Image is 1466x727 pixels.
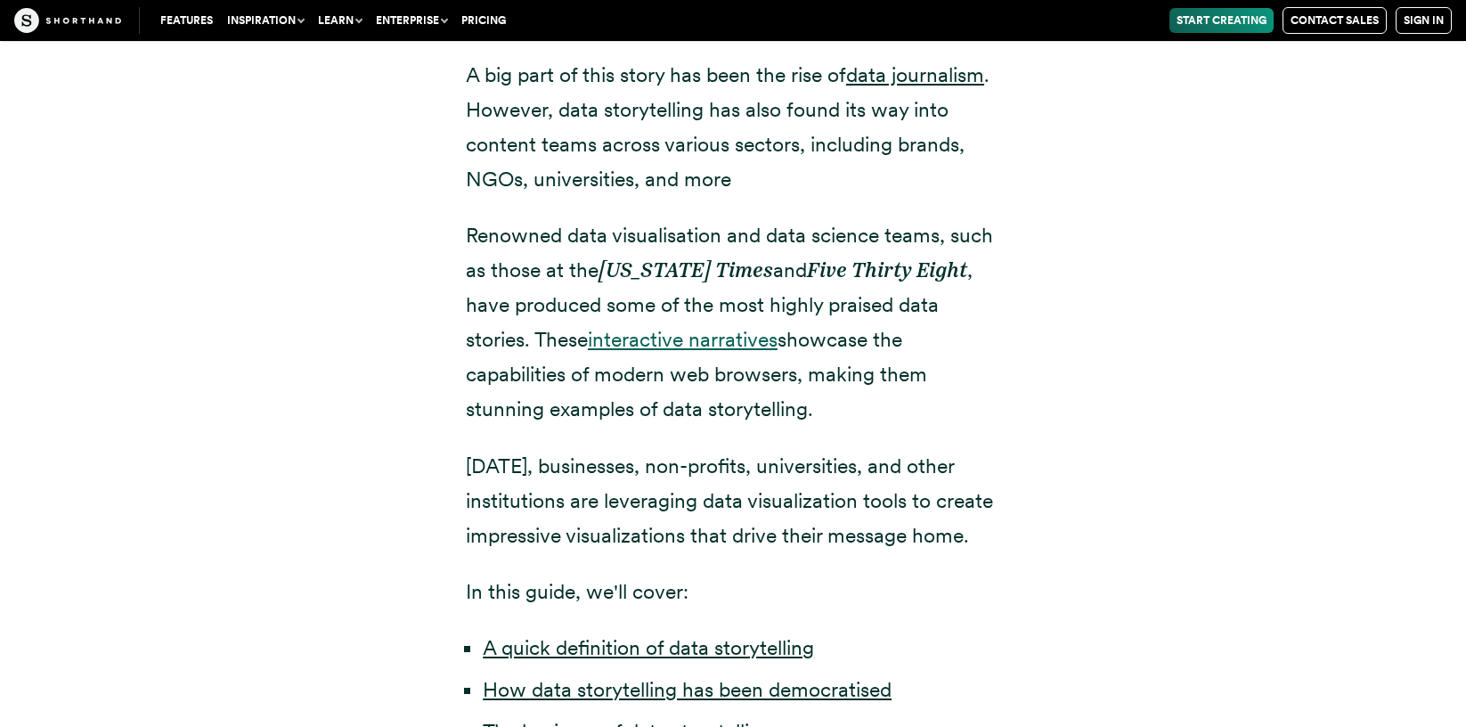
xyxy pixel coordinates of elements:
[369,8,454,33] button: Enterprise
[466,449,1000,553] p: [DATE], businesses, non-profits, universities, and other institutions are leveraging data visuali...
[466,218,1000,428] p: Renowned data visualisation and data science teams, such as those at the and , have produced some...
[466,58,1000,197] p: A big part of this story has been the rise of . However, data storytelling has also found its way...
[220,8,311,33] button: Inspiration
[311,8,369,33] button: Learn
[153,8,220,33] a: Features
[1169,8,1274,33] a: Start Creating
[588,327,778,352] a: interactive narratives
[483,677,892,702] a: How data storytelling has been democratised
[1283,7,1387,34] a: Contact Sales
[14,8,121,33] img: The Craft
[483,635,814,660] a: A quick definition of data storytelling
[454,8,513,33] a: Pricing
[807,257,967,282] em: Five Thirty Eight
[599,257,773,282] em: [US_STATE] Times
[846,62,984,87] a: data journalism
[466,575,1000,609] p: In this guide, we'll cover:
[1396,7,1452,34] a: Sign in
